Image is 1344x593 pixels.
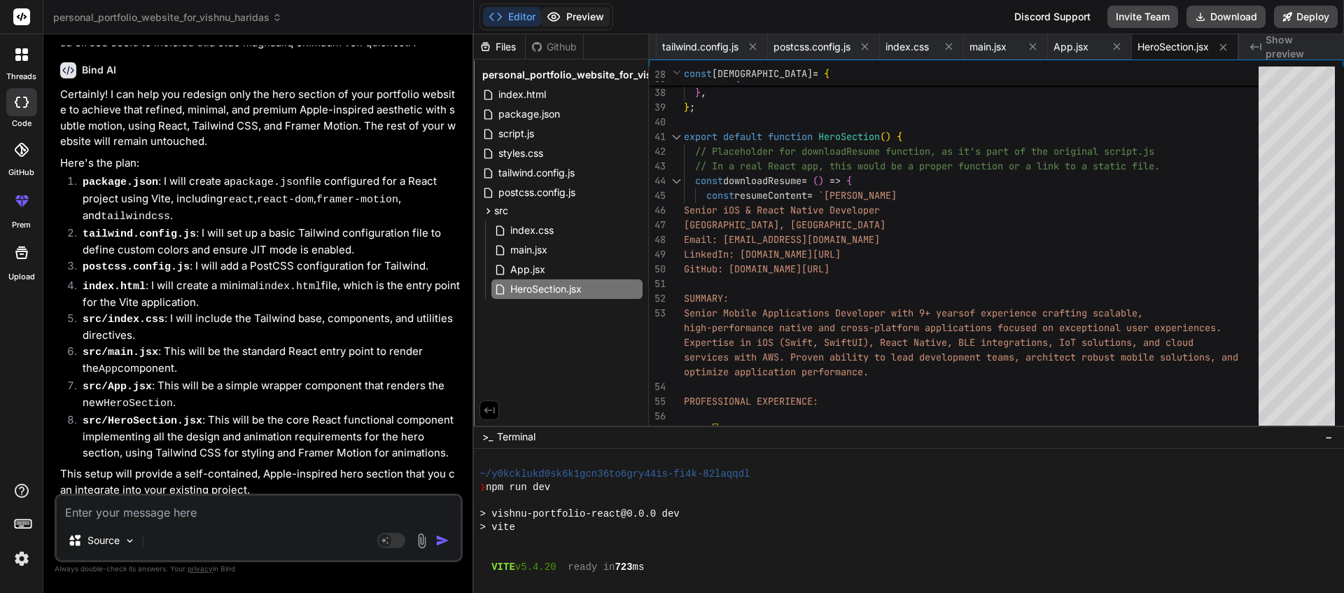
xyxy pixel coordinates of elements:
span: > vishnu-portfolio-react@0.0.0 dev [479,508,679,521]
span: src [494,204,508,218]
span: ~/y0kcklukd0sk6k1gcn36to6gry44is-fi4k-82laqqdl [479,468,750,481]
div: 56 [649,409,666,424]
span: ) [818,174,824,187]
span: App.jsx [509,261,547,278]
code: react-dom [257,194,314,206]
li: : I will create a file configured for a React project using Vite, including , , , and . [71,174,460,225]
span: HeroSection.jsx [509,281,583,298]
code: src/App.jsx [83,381,152,393]
span: = [801,174,807,187]
div: 44 [649,174,666,188]
span: = [807,189,813,202]
span: optimize application performance. [684,365,869,378]
label: threads [6,71,36,83]
code: postcss.config.js [83,261,190,273]
code: App [99,363,118,375]
img: attachment [414,533,430,549]
span: high-performance native and cross-platform applica [684,321,964,334]
span: ❯ [479,481,485,494]
span: personal_portfolio_website_for_vishnu_haridas [482,68,712,82]
span: > vite [479,521,514,534]
span: } [684,101,689,113]
code: package.json [83,176,158,188]
div: 41 [649,130,666,144]
div: Discord Support [1006,6,1099,28]
span: downloadResume [723,174,801,187]
code: tailwind.config.js [83,228,196,240]
span: // In a real React app, this would be a proper fun [695,160,975,172]
div: Files [474,40,525,54]
span: HeroSection.jsx [1137,40,1209,54]
span: const [695,174,723,187]
span: VITE [491,561,515,574]
span: LinkedIn: [DOMAIN_NAME][URL] [684,248,841,260]
span: script.js [497,125,535,142]
div: 42 [649,144,666,159]
span: main.jsx [969,40,1007,54]
span: ms [633,561,645,574]
code: index.html [258,281,321,293]
li: : I will create a minimal file, which is the entry point for the Vite application. [71,278,460,311]
div: Click to collapse the range. [667,130,685,144]
code: framer-motion [316,194,398,206]
code: tailwindcss [101,211,170,223]
div: 55 [649,394,666,409]
li: : This will be a simple wrapper component that renders the new . [71,378,460,412]
span: tailwind.config.js [497,165,576,181]
button: Deploy [1274,6,1338,28]
span: 28 [649,67,666,82]
span: [DEMOGRAPHIC_DATA] [712,67,813,80]
button: Invite Team [1107,6,1178,28]
code: package.json [230,176,305,188]
span: const [684,67,712,80]
code: react [223,194,254,206]
div: 52 [649,291,666,306]
div: 54 [649,379,666,394]
label: prem [12,219,31,231]
span: tions focused on exceptional user experiences. [964,321,1221,334]
div: 47 [649,218,666,232]
span: PROFESSIONAL EXPERIENCE: [684,395,818,407]
div: 51 [649,277,666,291]
span: GitHub: [DOMAIN_NAME][URL] [684,263,829,275]
img: Pick Models [124,535,136,547]
span: Senior iOS & React Native Developer [684,204,880,216]
code: src/index.css [83,314,164,326]
h6: Bind AI [82,63,116,77]
code: src/HeroSection.jsx [83,415,202,427]
p: Here's the plan: [60,155,460,172]
span: const [706,189,734,202]
button: − [1322,426,1336,448]
code: index.html [83,281,146,293]
span: index.css [509,222,555,239]
span: postcss.config.js [497,184,577,201]
span: { [846,174,852,187]
span: // Placeholder for downloadResume function, as it' [695,145,975,158]
span: >_ [482,430,493,444]
span: { [824,67,829,80]
span: v5.4.20 [515,561,556,574]
div: 57 [649,424,666,438]
div: Github [526,40,583,54]
div: 45 [649,188,666,203]
li: : This will be the standard React entry point to render the component. [71,344,460,378]
span: ction or a link to a static file. [975,160,1160,172]
div: Click to collapse the range. [667,174,685,188]
div: 46 [649,203,666,218]
li: : I will add a PostCSS configuration for Tailwind. [71,258,460,278]
div: 38 [649,85,666,100]
img: settings [10,547,34,571]
span: export [684,130,717,143]
p: Certainly! I can help you redesign only the hero section of your portfolio website to achieve tha... [60,87,460,150]
span: LE integrations, IoT solutions, and cloud [964,336,1193,349]
label: code [12,118,31,130]
span: App.jsx [1053,40,1088,54]
span: SUMMARY: [684,292,729,305]
span: npm run dev [486,481,550,494]
div: 40 [649,115,666,130]
span: of experience crafting scalable, [964,307,1143,319]
span: = [813,67,818,80]
button: Download [1186,6,1266,28]
label: GitHub [8,167,34,179]
span: { [897,130,902,143]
